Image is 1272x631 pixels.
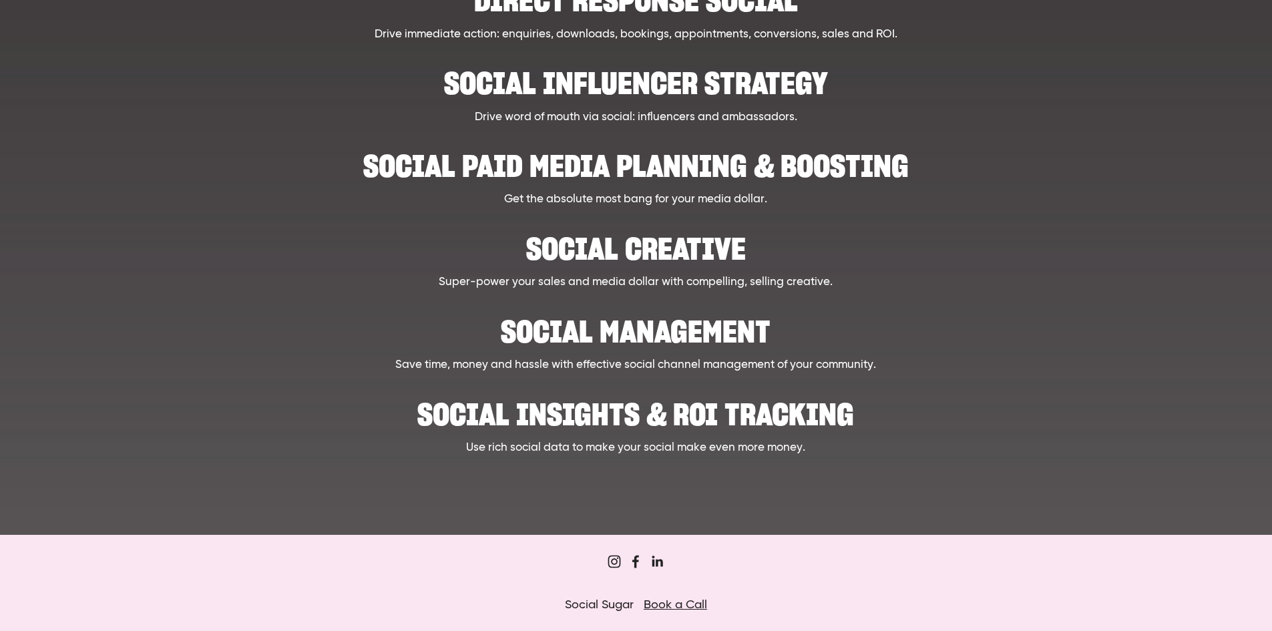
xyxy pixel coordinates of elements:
[144,109,1128,126] p: Drive word of mouth via social: influencers and ambassadors.
[144,56,1128,97] h2: Social influencer strategy
[144,222,1128,291] a: Social creative Super-power your sales and media dollar with compelling, selling creative.
[629,555,642,568] a: Sugar Digi
[144,304,1128,345] h2: Social Management
[144,139,1128,180] h2: Social paid media planning & boosting
[644,599,707,611] a: Book a Call
[144,26,1128,43] p: Drive immediate action: enquiries, downloads, bookings, appointments, conversions, sales and ROI.
[650,555,664,568] a: Jordan Eley
[144,357,1128,374] p: Save time, money and hassle with effective social channel management of your community.
[565,599,634,611] span: Social Sugar
[144,387,1128,457] a: Social Insights & ROI Tracking Use rich social data to make your social make even more money.
[144,274,1128,291] p: Super-power your sales and media dollar with compelling, selling creative.
[144,387,1128,428] h2: Social Insights & ROI Tracking
[144,439,1128,457] p: Use rich social data to make your social make even more money.
[144,139,1128,208] a: Social paid media planning & boosting Get the absolute most bang for your media dollar.
[144,191,1128,208] p: Get the absolute most bang for your media dollar.
[144,56,1128,126] a: Social influencer strategy Drive word of mouth via social: influencers and ambassadors.
[144,222,1128,262] h2: Social creative
[608,555,621,568] a: Sugar&Partners
[144,304,1128,374] a: Social Management Save time, money and hassle with effective social channel management of your co...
